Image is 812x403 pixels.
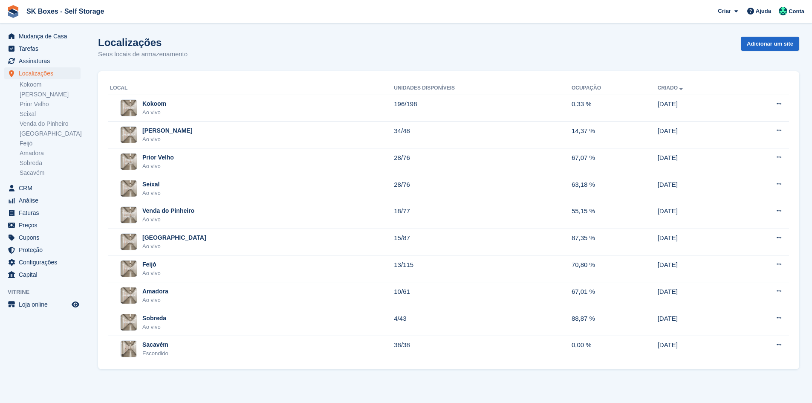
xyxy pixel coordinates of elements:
td: 70,80 % [572,255,658,282]
td: [DATE] [658,95,737,122]
span: Criar [718,7,731,15]
span: Ajuda [756,7,771,15]
a: menu [4,55,81,67]
div: Ao vivo [142,323,166,331]
div: [GEOGRAPHIC_DATA] [142,233,206,242]
img: Imagem do site Feijó [121,261,137,277]
div: Kokoom [142,99,166,108]
a: menu [4,232,81,244]
a: menu [4,207,81,219]
td: [DATE] [658,282,737,309]
div: Ao vivo [142,215,194,224]
a: menu [4,244,81,256]
a: [PERSON_NAME] [20,90,81,99]
td: 13/115 [394,255,572,282]
div: Seixal [142,180,161,189]
a: menu [4,299,81,310]
span: Conta [789,7,804,16]
span: Proteção [19,244,70,256]
td: 0,33 % [572,95,658,122]
img: Imagem do site Setúbal [121,234,137,250]
span: Mudança de Casa [19,30,70,42]
td: [DATE] [658,336,737,362]
img: Imagem do site Seixal [121,180,137,197]
div: [PERSON_NAME] [142,126,192,135]
td: 196/198 [394,95,572,122]
span: CRM [19,182,70,194]
img: Imagem do site Kokoom [121,100,137,116]
p: Seus locais de armazenamento [98,49,188,59]
td: 63,18 % [572,175,658,202]
div: Ao vivo [142,135,192,144]
td: [DATE] [658,175,737,202]
span: Capital [19,269,70,281]
a: Seixal [20,110,81,118]
img: Imagem do site Amadora [121,287,137,304]
img: Imagem do site Amadora II [121,127,137,143]
td: 10/61 [394,282,572,309]
th: Local [108,81,394,95]
span: Faturas [19,207,70,219]
span: Análise [19,194,70,206]
th: Unidades disponíveis [394,81,572,95]
a: Prior Velho [20,100,81,108]
a: Criado [658,85,685,91]
div: Feijó [142,260,161,269]
a: Sacavém [20,169,81,177]
td: 28/76 [394,148,572,175]
a: Venda do Pinheiro [20,120,81,128]
a: menu [4,43,81,55]
td: 4/43 [394,309,572,336]
a: SK Boxes - Self Storage [23,4,107,18]
img: Imagem do site Prior Velho [121,154,137,170]
img: stora-icon-8386f47178a22dfd0bd8f6a31ec36ba5ce8667c1dd55bd0f319d3a0aa187defe.svg [7,5,20,18]
td: 67,01 % [572,282,658,309]
img: Imagem do site Venda do Pinheiro [121,207,137,223]
span: Cupons [19,232,70,244]
a: menu [4,67,81,79]
span: Tarefas [19,43,70,55]
td: 18/77 [394,202,572,229]
td: 88,87 % [572,309,658,336]
img: Cláudio Borges [779,7,787,15]
span: Assinaturas [19,55,70,67]
a: menu [4,30,81,42]
td: 15/87 [394,229,572,255]
div: Ao vivo [142,189,161,197]
div: Amadora [142,287,168,296]
td: [DATE] [658,255,737,282]
span: Preços [19,219,70,231]
td: 87,35 % [572,229,658,255]
td: [DATE] [658,229,737,255]
a: Kokoom [20,81,81,89]
td: [DATE] [658,148,737,175]
td: [DATE] [658,202,737,229]
a: menu [4,182,81,194]
span: Loja online [19,299,70,310]
a: [GEOGRAPHIC_DATA] [20,130,81,138]
img: Imagem do site Sacavém [121,340,136,357]
a: menu [4,219,81,231]
td: 0,00 % [572,336,658,362]
a: menu [4,256,81,268]
span: Configurações [19,256,70,268]
div: Sobreda [142,314,166,323]
td: 67,07 % [572,148,658,175]
td: 14,37 % [572,122,658,148]
div: Ao vivo [142,108,166,117]
a: Adicionar um site [741,37,799,51]
td: [DATE] [658,122,737,148]
div: Ao vivo [142,269,161,278]
h1: Localizações [98,37,188,48]
td: 38/38 [394,336,572,362]
a: menu [4,194,81,206]
div: Ao vivo [142,296,168,304]
div: Ao vivo [142,162,174,171]
div: Sacavém [142,340,168,349]
a: Loja de pré-visualização [70,299,81,310]
a: Amadora [20,149,81,157]
div: Escondido [142,349,168,358]
td: 28/76 [394,175,572,202]
div: Venda do Pinheiro [142,206,194,215]
span: Localizações [19,67,70,79]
